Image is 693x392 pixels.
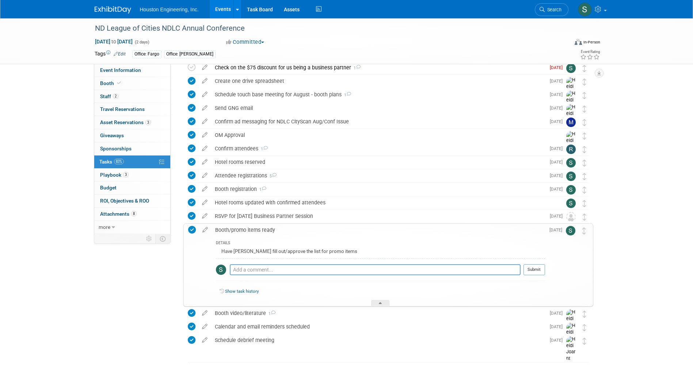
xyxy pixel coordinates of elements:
img: Heidi Joarnt [566,323,577,349]
span: Sponsorships [100,146,132,151]
img: Savannah Hartsoch [216,265,226,275]
div: Calendar and email reminders scheduled [211,320,545,333]
span: [DATE] [550,105,566,111]
span: [DATE] [550,311,566,316]
a: Edit [114,51,126,57]
div: In-Person [583,39,600,45]
div: Hotel rooms updated with confirmed attendees [211,196,552,209]
span: Playbook [100,172,129,178]
div: Send GNG email [211,102,545,114]
div: Schedule debrief meeting [211,334,545,346]
button: Submit [523,264,545,275]
span: [DATE] [550,173,566,178]
div: Office: Fargo [132,50,161,58]
span: [DATE] [550,214,566,219]
span: [DATE] [550,324,566,329]
a: edit [198,145,211,152]
i: Move task [583,311,586,318]
img: Savannah Hartsoch [578,3,592,16]
img: Format-Inperson.png [575,39,582,45]
a: Asset Reservations3 [94,116,170,129]
a: Budget [94,181,170,194]
span: [DATE] [549,227,566,232]
img: Heidi Joarnt [566,131,577,157]
span: Staff [100,93,118,99]
a: Event Information [94,64,170,77]
span: 2 [113,93,118,99]
span: ROI, Objectives & ROO [100,198,149,204]
i: Move task [583,119,586,126]
a: edit [198,172,211,179]
div: Booth/promo items ready [212,224,545,236]
span: Tasks [99,159,124,165]
i: Move task [583,338,586,345]
div: Booth video/literature [211,307,545,319]
img: Heidi Joarnt [566,309,577,335]
a: edit [198,118,211,125]
i: Move task [583,146,586,153]
a: Tasks83% [94,155,170,168]
img: Heidi Joarnt [566,77,577,103]
div: Hotel rooms reserved [211,156,545,168]
i: Move task [583,92,586,99]
a: edit [198,91,211,98]
span: [DATE] [550,119,566,124]
img: Savannah Hartsoch [566,158,576,168]
span: 5 [267,174,277,178]
span: [DATE] [550,160,566,165]
span: 1 [351,66,361,70]
div: Schedule touch base meeting for August - booth plans [211,88,545,101]
a: more [94,221,170,234]
i: Move task [583,173,586,180]
span: Houston Engineering, Inc. [140,7,199,12]
span: Booth [100,80,122,86]
img: Savannah Hartsoch [566,199,576,208]
span: (2 days) [134,40,149,45]
div: Have [PERSON_NAME] fill out/approve the list for promo items [216,247,545,258]
button: Committed [224,38,267,46]
div: RSVP for [DATE] Business Partner Session [211,210,545,222]
a: Travel Reservations [94,103,170,116]
img: Matt Thompson [566,118,576,127]
span: Event Information [100,67,141,73]
i: Move task [583,105,586,112]
span: [DATE] [550,146,566,151]
span: Giveaways [100,132,124,138]
span: 1 [342,93,351,97]
a: edit [198,105,211,111]
span: Travel Reservations [100,106,145,112]
a: edit [198,159,211,165]
span: [DATE] [550,65,566,70]
span: Attachments [100,211,137,217]
td: Tags [95,50,126,58]
div: Confirm ad messaging for NDLC CityScan Aug/Conf Issue [211,115,545,128]
span: 3 [145,120,151,125]
td: Personalize Event Tab Strip [143,234,156,243]
img: Savannah Hartsoch [566,185,576,195]
a: Booth [94,77,170,90]
span: more [99,224,110,230]
div: Event Rating [580,50,600,54]
i: Move task [583,132,586,139]
i: Move task [583,200,586,207]
a: Sponsorships [94,142,170,155]
div: Office: [PERSON_NAME] [164,50,216,58]
a: edit [198,199,211,206]
a: Playbook3 [94,169,170,181]
a: edit [198,186,211,192]
span: Search [545,7,561,12]
img: randy engelstad [566,145,576,154]
i: Move task [583,65,586,72]
i: Move task [583,78,586,85]
div: Check on the $75 discount for us being a business partner [211,61,545,74]
div: OM Approval [211,129,552,141]
a: edit [199,227,212,233]
div: Create one drive spreadsheet [211,75,545,87]
a: edit [198,132,211,138]
img: Heidi Joarnt [566,104,577,130]
a: edit [198,213,211,219]
td: Toggle Event Tabs [155,234,170,243]
div: DETAILS [216,241,545,247]
span: [DATE] [DATE] [95,38,133,45]
a: Staff2 [94,90,170,103]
